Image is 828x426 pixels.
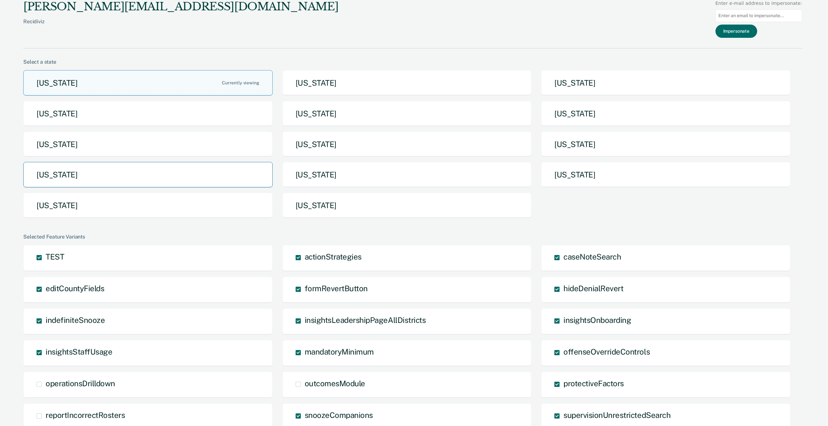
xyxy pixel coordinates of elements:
button: [US_STATE] [23,132,273,157]
input: Enter an email to impersonate... [715,9,802,22]
span: actionStrategies [305,252,362,261]
span: snoozeCompanions [305,410,373,420]
button: [US_STATE] [23,162,273,187]
span: hideDenialRevert [563,284,623,293]
span: protectiveFactors [563,379,624,388]
div: Recidiviz [23,18,338,35]
button: [US_STATE] [541,101,790,126]
button: [US_STATE] [541,132,790,157]
span: formRevertButton [305,284,368,293]
button: [US_STATE] [541,70,790,96]
span: editCountyFields [46,284,104,293]
button: [US_STATE] [541,162,790,187]
span: insightsOnboarding [563,315,631,325]
span: supervisionUnrestrictedSearch [563,410,670,420]
button: [US_STATE] [282,101,532,126]
button: [US_STATE] [282,132,532,157]
button: [US_STATE] [23,193,273,218]
span: reportIncorrectRosters [46,410,125,420]
span: outcomesModule [305,379,365,388]
div: Select a state [23,59,802,65]
button: [US_STATE] [23,70,273,96]
button: [US_STATE] [282,162,532,187]
span: TEST [46,252,64,261]
button: Impersonate [715,25,757,38]
span: indefiniteSnooze [46,315,105,325]
span: insightsStaffUsage [46,347,112,356]
span: offenseOverrideControls [563,347,650,356]
span: operationsDrilldown [46,379,115,388]
span: mandatoryMinimum [305,347,374,356]
div: Selected Feature Variants [23,234,802,240]
button: [US_STATE] [23,101,273,126]
button: [US_STATE] [282,70,532,96]
button: [US_STATE] [282,193,532,218]
span: insightsLeadershipPageAllDistricts [305,315,426,325]
span: caseNoteSearch [563,252,621,261]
